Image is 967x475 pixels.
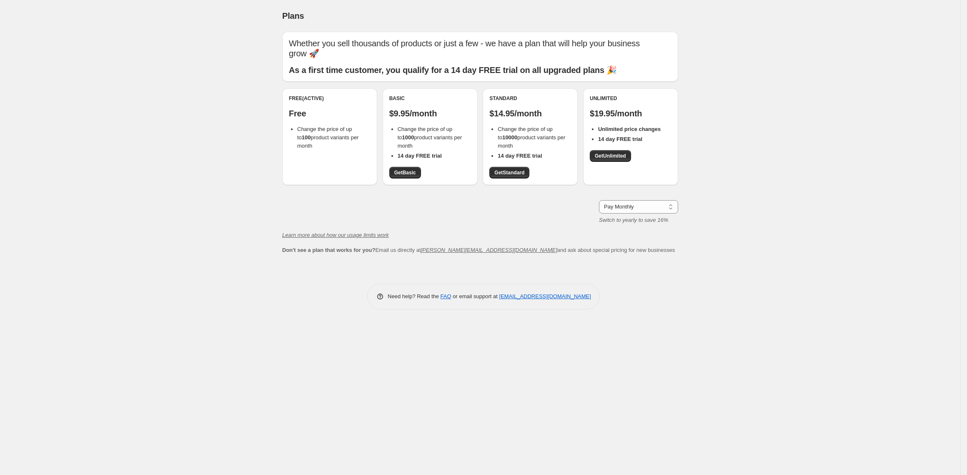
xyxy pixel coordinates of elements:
span: Change the price of up to product variants per month [498,126,565,149]
b: As a first time customer, you qualify for a 14 day FREE trial on all upgraded plans 🎉 [289,65,617,75]
b: 14 day FREE trial [398,153,442,159]
a: Learn more about how our usage limits work [282,232,389,238]
b: 1000 [402,134,414,141]
a: [PERSON_NAME][EMAIL_ADDRESS][DOMAIN_NAME] [421,247,557,253]
p: $19.95/month [590,108,671,118]
span: Email us directly at and ask about special pricing for new businesses [282,247,675,253]
div: Standard [489,95,571,102]
a: FAQ [441,293,451,299]
b: 14 day FREE trial [598,136,642,142]
a: GetBasic [389,167,421,178]
a: [EMAIL_ADDRESS][DOMAIN_NAME] [499,293,591,299]
a: GetUnlimited [590,150,631,162]
span: Plans [282,11,304,20]
a: GetStandard [489,167,529,178]
span: Get Unlimited [595,153,626,159]
b: 10000 [502,134,517,141]
p: Free [289,108,371,118]
span: Need help? Read the [388,293,441,299]
div: Basic [389,95,471,102]
span: Get Standard [494,169,524,176]
span: Change the price of up to product variants per month [398,126,462,149]
p: $9.95/month [389,108,471,118]
p: $14.95/month [489,108,571,118]
span: or email support at [451,293,499,299]
b: 100 [302,134,311,141]
div: Free (Active) [289,95,371,102]
span: Get Basic [394,169,416,176]
b: Don't see a plan that works for you? [282,247,375,253]
p: Whether you sell thousands of products or just a few - we have a plan that will help your busines... [289,38,671,58]
b: Unlimited price changes [598,126,661,132]
i: Switch to yearly to save 16% [599,217,668,223]
div: Unlimited [590,95,671,102]
span: Change the price of up to product variants per month [297,126,358,149]
b: 14 day FREE trial [498,153,542,159]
